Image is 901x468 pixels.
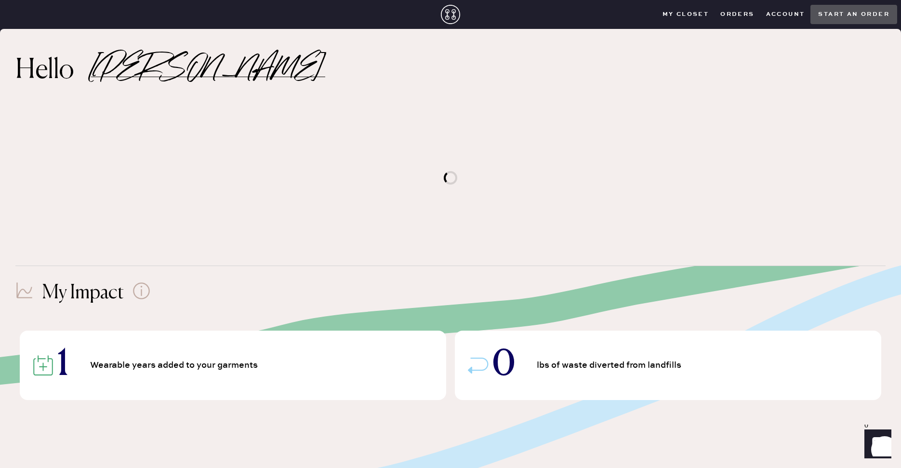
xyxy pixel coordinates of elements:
span: 1 [57,348,68,382]
span: Wearable years added to your garments [90,361,262,370]
iframe: Front Chat [855,425,897,466]
h2: [PERSON_NAME] [91,65,325,77]
span: 0 [492,348,515,382]
h1: My Impact [42,281,124,305]
button: Start an order [810,5,897,24]
button: Account [760,7,811,22]
button: Orders [715,7,760,22]
span: lbs of waste diverted from landfills [537,361,686,370]
h2: Hello [15,59,91,82]
button: My Closet [657,7,715,22]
